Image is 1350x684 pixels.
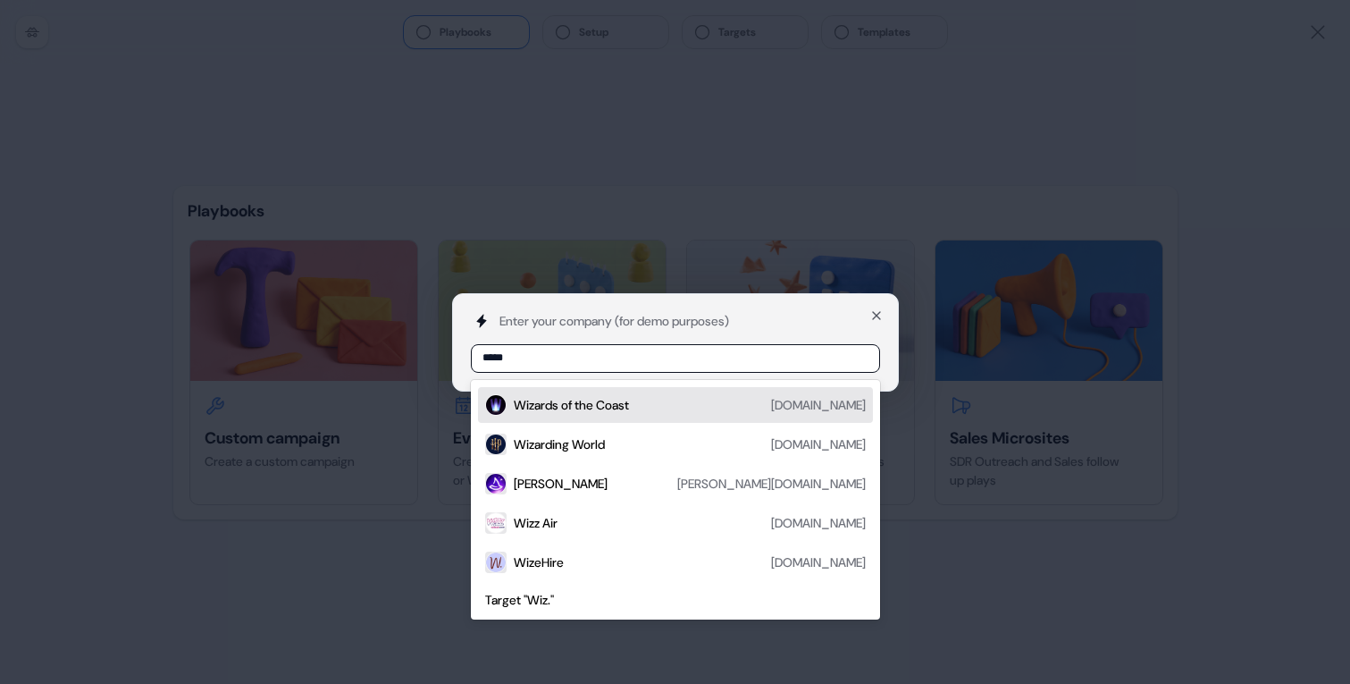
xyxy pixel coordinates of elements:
div: [DOMAIN_NAME] [771,435,866,453]
div: Target " Wiz. " [485,591,866,609]
div: WizeHire [514,553,564,571]
div: [PERSON_NAME][DOMAIN_NAME] [677,475,866,493]
div: Enter your company (for demo purposes) [499,312,729,330]
div: Wizards of the Coast [514,396,629,414]
div: [DOMAIN_NAME] [771,553,866,571]
div: Wizarding World [514,435,605,453]
div: Wizz Air [514,514,558,532]
div: [DOMAIN_NAME] [771,396,866,414]
div: [PERSON_NAME] [514,475,608,493]
div: [DOMAIN_NAME] [771,514,866,532]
